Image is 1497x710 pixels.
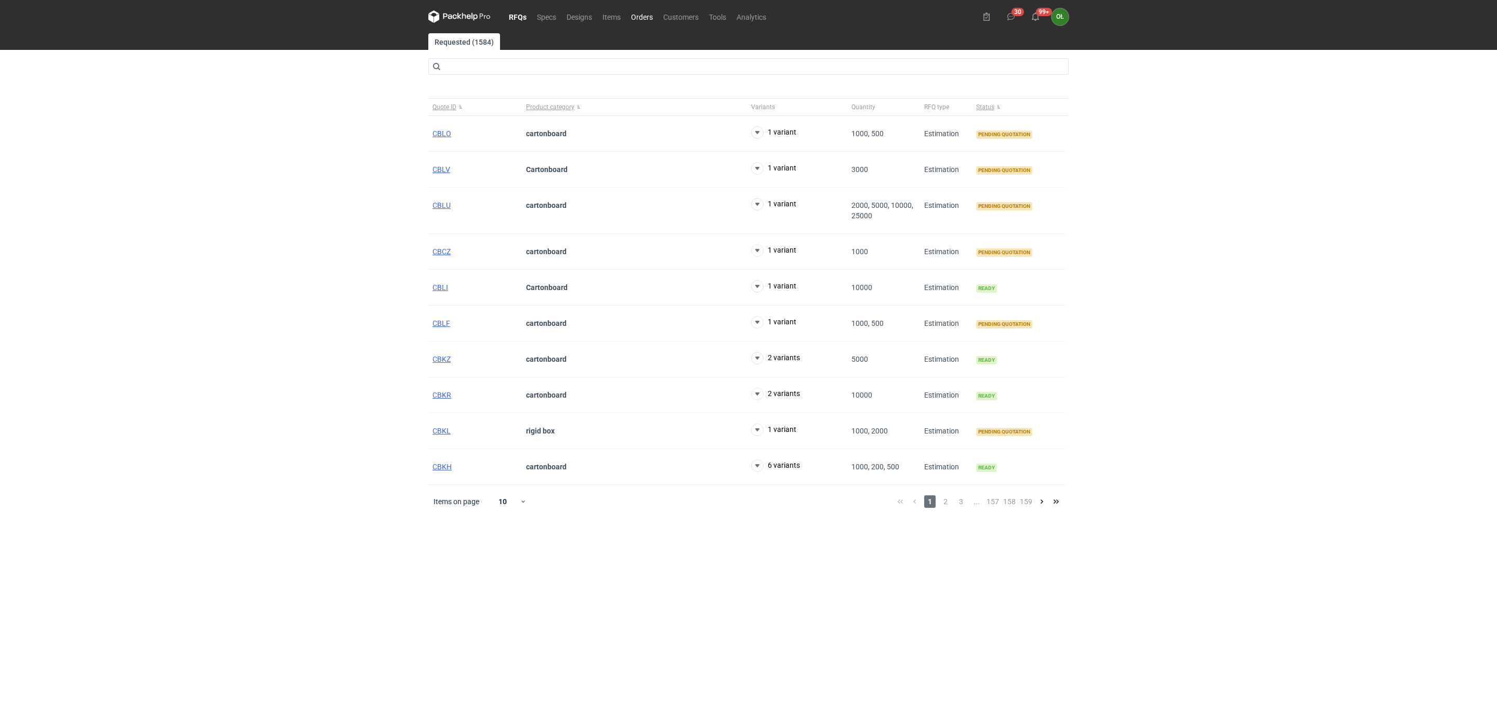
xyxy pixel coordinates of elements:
[504,10,532,23] a: RFQs
[432,355,451,363] a: CBKZ
[920,306,972,341] div: Estimation
[920,341,972,377] div: Estimation
[526,319,567,327] strong: cartonboard
[1020,495,1032,508] span: 159
[976,392,997,400] span: Ready
[526,201,567,209] strong: cartonboard
[751,103,775,111] span: Variants
[561,10,597,23] a: Designs
[751,126,796,139] button: 1 variant
[976,320,1032,328] span: Pending quotation
[920,413,972,449] div: Estimation
[751,352,800,364] button: 2 variants
[851,283,872,292] span: 10000
[751,244,796,257] button: 1 variant
[751,162,796,175] button: 1 variant
[920,270,972,306] div: Estimation
[432,463,452,471] a: CBKH
[751,459,800,472] button: 6 variants
[486,494,520,509] div: 10
[851,463,899,471] span: 1000, 200, 500
[976,428,1032,436] span: Pending quotation
[432,165,450,174] a: CBLV
[976,464,997,472] span: Ready
[851,355,868,363] span: 5000
[432,319,450,327] a: CBLF
[751,198,796,211] button: 1 variant
[432,283,448,292] a: CBLI
[924,103,949,111] span: RFQ type
[851,247,868,256] span: 1000
[432,247,451,256] a: CBCZ
[851,129,884,138] span: 1000, 500
[751,424,796,436] button: 1 variant
[434,496,479,507] span: Items on page
[526,283,568,292] strong: Cartonboard
[976,284,997,293] span: Ready
[751,316,796,328] button: 1 variant
[432,201,451,209] a: CBLU
[658,10,704,23] a: Customers
[731,10,771,23] a: Analytics
[1027,8,1044,25] button: 99+
[920,377,972,413] div: Estimation
[704,10,731,23] a: Tools
[851,319,884,327] span: 1000, 500
[526,247,567,256] strong: cartonboard
[526,165,568,174] strong: Cartonboard
[851,391,872,399] span: 10000
[526,463,567,471] strong: cartonboard
[428,10,491,23] svg: Packhelp Pro
[955,495,967,508] span: 3
[924,495,936,508] span: 1
[1003,495,1016,508] span: 158
[851,103,875,111] span: Quantity
[432,129,451,138] a: CBLO
[432,103,456,111] span: Quote ID
[976,356,997,364] span: Ready
[851,165,868,174] span: 3000
[976,103,994,111] span: Status
[522,99,747,115] button: Product category
[751,280,796,293] button: 1 variant
[1003,8,1019,25] button: 30
[432,391,451,399] a: CBKR
[526,129,567,138] strong: cartonboard
[597,10,626,23] a: Items
[976,202,1032,211] span: Pending quotation
[920,449,972,485] div: Estimation
[428,99,522,115] button: Quote ID
[851,427,888,435] span: 1000, 2000
[526,103,574,111] span: Product category
[1052,8,1069,25] button: OŁ
[751,388,800,400] button: 2 variants
[428,33,500,50] a: Requested (1584)
[1052,8,1069,25] div: Olga Łopatowicz
[920,152,972,188] div: Estimation
[532,10,561,23] a: Specs
[526,391,567,399] strong: cartonboard
[920,116,972,152] div: Estimation
[526,355,567,363] strong: cartonboard
[940,495,951,508] span: 2
[976,248,1032,257] span: Pending quotation
[432,427,451,435] a: CBKL
[920,188,972,234] div: Estimation
[526,427,555,435] strong: rigid box
[851,201,913,220] span: 2000, 5000, 10000, 25000
[920,234,972,270] div: Estimation
[972,99,1066,115] button: Status
[976,130,1032,139] span: Pending quotation
[976,166,1032,175] span: Pending quotation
